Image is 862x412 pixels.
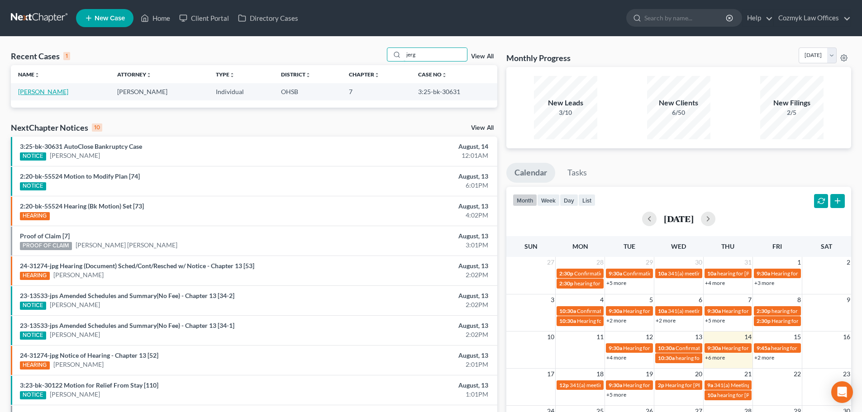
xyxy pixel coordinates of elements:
a: [PERSON_NAME] [50,151,100,160]
a: +5 more [606,391,626,398]
td: Individual [209,83,274,100]
td: OHSB [274,83,342,100]
button: month [513,194,537,206]
a: [PERSON_NAME] [50,390,100,399]
a: 2:20-bk-55524 Motion to Modify Plan [74] [20,172,140,180]
h3: Monthly Progress [506,52,571,63]
i: unfold_more [442,72,447,78]
span: 20 [694,369,703,379]
div: NOTICE [20,331,46,340]
div: NOTICE [20,302,46,310]
div: 2:02PM [338,330,488,339]
div: New Clients [647,98,710,108]
a: Case Nounfold_more [418,71,447,78]
a: +2 more [754,354,774,361]
i: unfold_more [146,72,152,78]
span: 10:30a [559,317,576,324]
a: [PERSON_NAME] [53,360,104,369]
span: Hearing for [PERSON_NAME] & [PERSON_NAME] [722,345,840,351]
span: Tue [624,242,635,250]
span: 10a [707,270,716,277]
div: August, 13 [338,202,488,211]
a: +5 more [606,279,626,286]
span: hearing for [PERSON_NAME] [771,345,841,351]
span: Hearing for [PERSON_NAME] [623,308,694,314]
span: 9:30a [609,382,622,388]
div: NOTICE [20,391,46,399]
a: +2 more [656,317,676,324]
span: 9:30a [609,345,622,351]
span: Hearing for [PERSON_NAME] [665,382,736,388]
span: hearing for [PERSON_NAME] [717,392,787,398]
div: 3/10 [534,108,597,117]
span: 27 [546,257,555,268]
div: 6:01PM [338,181,488,190]
span: Mon [572,242,588,250]
span: 7 [747,294,752,305]
span: 23 [842,369,851,379]
div: 10 [92,123,102,132]
span: 13 [694,331,703,342]
div: August, 13 [338,351,488,360]
span: Confirmation Hearing for [PERSON_NAME] [676,345,779,351]
div: NextChapter Notices [11,122,102,133]
a: Client Portal [175,10,233,26]
span: Sun [524,242,538,250]
a: [PERSON_NAME] [53,270,104,279]
div: HEARING [20,272,50,280]
a: 23-13533-jps Amended Schedules and Summary(No Fee) - Chapter 13 [34-2] [20,292,234,299]
span: Hearing for [PERSON_NAME] [623,382,694,388]
span: 28 [595,257,605,268]
div: Recent Cases [11,51,70,62]
a: +6 more [705,354,725,361]
span: 2:30p [559,280,573,287]
span: 14 [743,331,752,342]
button: day [560,194,578,206]
a: [PERSON_NAME] [PERSON_NAME] [76,241,177,250]
button: week [537,194,560,206]
div: 1:01PM [338,390,488,399]
a: [PERSON_NAME] [50,330,100,339]
span: 17 [546,369,555,379]
a: 24-31274-jpg Hearing (Document) Sched/Cont/Resched w/ Notice - Chapter 13 [53] [20,262,254,270]
span: 10a [658,308,667,314]
span: 9a [707,382,713,388]
a: 24-31274-jpg Notice of Hearing - Chapter 13 [52] [20,351,158,359]
a: Tasks [559,163,595,183]
div: 3:01PM [338,241,488,250]
span: 9:30a [609,308,622,314]
span: 29 [645,257,654,268]
span: Confirmation Hearing for [PERSON_NAME] [623,270,727,277]
div: 2:02PM [338,270,488,279]
a: Attorneyunfold_more [117,71,152,78]
a: +3 more [754,279,774,286]
span: 16 [842,331,851,342]
div: August, 13 [338,172,488,181]
span: 10a [707,392,716,398]
i: unfold_more [374,72,380,78]
span: hearing for [PERSON_NAME] [772,308,841,314]
span: 12p [559,382,569,388]
span: hearing for [PERSON_NAME] [717,270,787,277]
div: 12:01AM [338,151,488,160]
span: Hearing for [PERSON_NAME] [772,317,842,324]
span: 2 [846,257,851,268]
div: NOTICE [20,152,46,161]
span: Wed [671,242,686,250]
input: Search by name... [644,9,727,26]
a: 3:25-bk-30631 AutoClose Bankruptcy Case [20,142,142,150]
a: Help [743,10,773,26]
span: 19 [645,369,654,379]
span: 5 [648,294,654,305]
span: 12 [645,331,654,342]
a: [PERSON_NAME] [18,88,68,95]
span: Confirmation Hearing for [PERSON_NAME] [577,308,681,314]
a: Calendar [506,163,555,183]
span: Hearing for [PERSON_NAME] [771,270,842,277]
a: 23-13533-jps Amended Schedules and Summary(No Fee) - Chapter 13 [34-1] [20,322,234,329]
span: 8 [796,294,802,305]
a: Home [136,10,175,26]
a: Directory Cases [233,10,303,26]
span: 10:30a [658,355,675,361]
span: 9:30a [707,308,721,314]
